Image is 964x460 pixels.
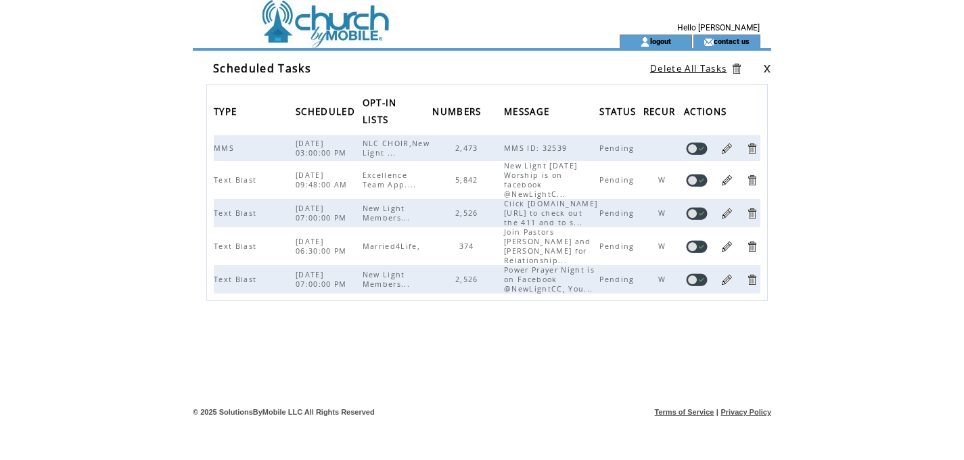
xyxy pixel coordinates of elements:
[363,139,430,158] span: NLC CHOIR,New Light ...
[214,208,260,218] span: Text Blast
[650,62,727,74] a: Delete All Tasks
[504,199,597,227] span: Click [DOMAIN_NAME][URL] to check out the 411 and to s...
[599,143,637,153] span: Pending
[214,175,260,185] span: Text Blast
[214,241,260,251] span: Text Blast
[686,240,708,253] a: Disable task
[363,93,397,133] span: OPT-IN LISTS
[684,102,730,124] span: ACTIONS
[193,408,375,416] span: © 2025 SolutionsByMobile LLC All Rights Reserved
[363,270,413,289] span: New Light Members...
[716,408,718,416] span: |
[655,408,714,416] a: Terms of Service
[599,241,637,251] span: Pending
[720,408,771,416] a: Privacy Policy
[296,237,350,256] span: [DATE] 06:30:00 PM
[686,273,708,286] a: Disable task
[658,275,669,284] span: W
[504,161,577,199] span: New Light [DATE] Worship is on facebook @NewLightC...
[720,273,733,286] a: Edit Task
[504,107,553,115] a: MESSAGE
[714,37,750,45] a: contact us
[686,207,708,220] a: Disable task
[296,107,359,115] a: SCHEDULED
[745,174,758,187] a: Delete Task
[599,102,639,124] span: STATUS
[643,107,679,115] a: RECUR
[658,208,669,218] span: W
[455,143,482,153] span: 2,473
[658,241,669,251] span: W
[213,61,311,76] span: Scheduled Tasks
[296,270,350,289] span: [DATE] 07:00:00 PM
[720,240,733,253] a: Edit Task
[363,98,397,123] a: OPT-IN LISTS
[599,275,637,284] span: Pending
[459,241,478,251] span: 374
[455,275,482,284] span: 2,526
[704,37,714,47] img: contact_us_icon.gif
[296,102,359,124] span: SCHEDULED
[677,23,760,32] span: Hello [PERSON_NAME]
[363,204,413,223] span: New Light Members...
[720,174,733,187] a: Edit Task
[650,37,671,45] a: logout
[745,240,758,253] a: Delete Task
[745,273,758,286] a: Delete Task
[640,37,650,47] img: account_icon.gif
[296,170,351,189] span: [DATE] 09:48:00 AM
[745,207,758,220] a: Delete Task
[214,102,240,124] span: TYPE
[686,142,708,155] a: Disable task
[455,175,482,185] span: 5,842
[504,265,596,294] span: Power Prayer Night is on Facebook @NewLightCC, You...
[432,102,484,124] span: NUMBERS
[720,207,733,220] a: Edit Task
[455,208,482,218] span: 2,526
[720,142,733,155] a: Edit Task
[214,143,237,153] span: MMS
[363,241,423,251] span: Married4Life,
[296,139,350,158] span: [DATE] 03:00:00 PM
[599,107,639,115] a: STATUS
[432,107,484,115] a: NUMBERS
[504,227,591,265] span: Join Pastors [PERSON_NAME] and [PERSON_NAME] for Relationship...
[214,107,240,115] a: TYPE
[296,204,350,223] span: [DATE] 07:00:00 PM
[599,208,637,218] span: Pending
[363,170,420,189] span: Excellence Team App....
[745,142,758,155] a: Delete Task
[504,102,553,124] span: MESSAGE
[658,175,669,185] span: W
[214,275,260,284] span: Text Blast
[599,175,637,185] span: Pending
[686,174,708,187] a: Disable task
[504,143,570,153] span: MMS ID: 32539
[643,102,679,124] span: RECUR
